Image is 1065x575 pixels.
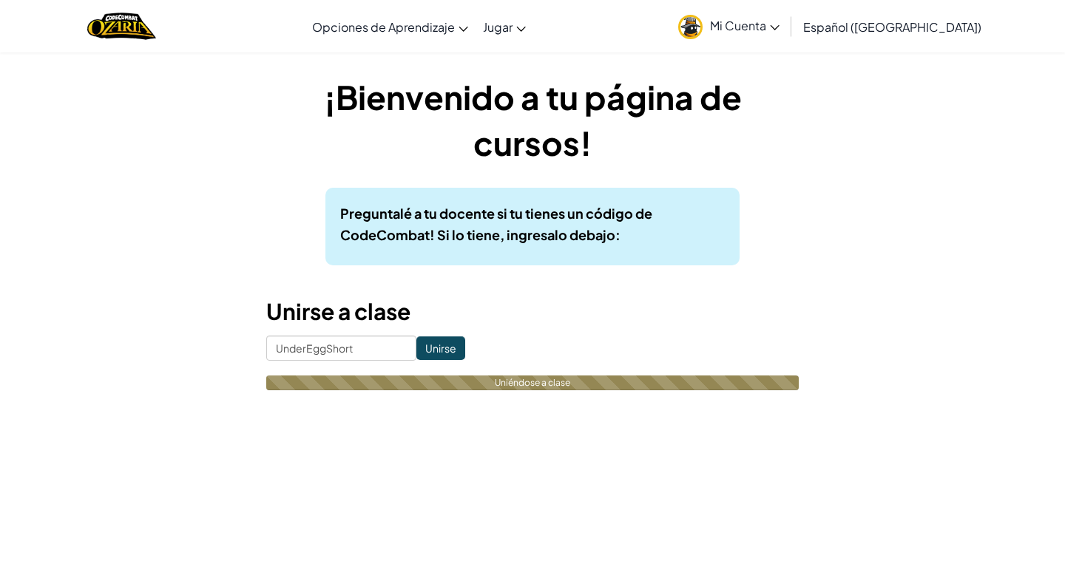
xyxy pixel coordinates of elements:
[266,74,799,166] h1: ¡Bienvenido a tu página de cursos!
[266,295,799,328] h3: Unirse a clase
[266,375,799,390] div: Uniéndose a clase
[416,336,465,360] input: Unirse
[803,19,981,35] span: Español ([GEOGRAPHIC_DATA])
[483,19,513,35] span: Jugar
[312,19,455,35] span: Opciones de Aprendizaje
[710,18,780,33] span: Mi Cuenta
[87,11,156,41] a: Ozaria by CodeCombat logo
[87,11,156,41] img: Home
[305,7,476,47] a: Opciones de Aprendizaje
[266,336,416,361] input: <Enter Class Code>
[678,15,703,39] img: avatar
[671,3,787,50] a: Mi Cuenta
[340,205,652,243] b: Preguntalé a tu docente si tu tienes un código de CodeCombat! Si lo tiene, ingresalo debajo:
[796,7,989,47] a: Español ([GEOGRAPHIC_DATA])
[476,7,533,47] a: Jugar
